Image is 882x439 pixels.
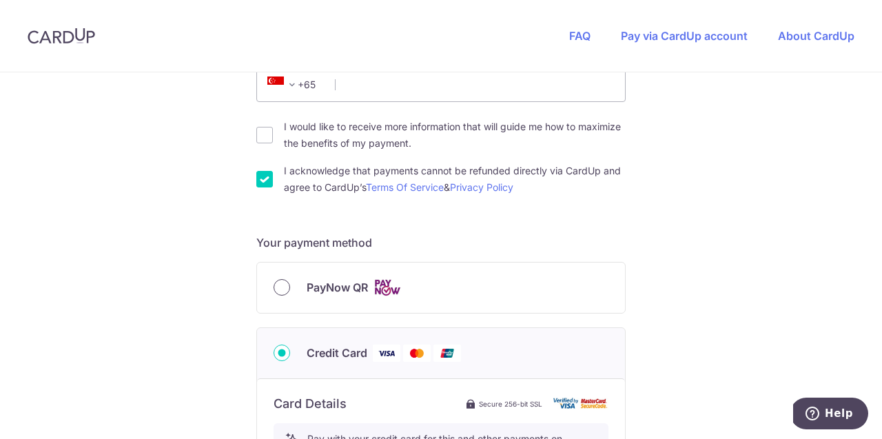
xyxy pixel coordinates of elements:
div: PayNow QR Cards logo [274,279,608,296]
label: I would like to receive more information that will guide me how to maximize the benefits of my pa... [284,119,626,152]
span: PayNow QR [307,279,368,296]
span: +65 [263,76,325,93]
a: Privacy Policy [450,181,513,193]
img: card secure [553,398,608,409]
span: Credit Card [307,345,367,361]
h6: Card Details [274,396,347,412]
img: Mastercard [403,345,431,362]
img: Cards logo [373,279,401,296]
h5: Your payment method [256,234,626,251]
img: Union Pay [433,345,461,362]
a: About CardUp [778,29,854,43]
img: CardUp [28,28,95,44]
img: Visa [373,345,400,362]
a: Terms Of Service [366,181,444,193]
label: I acknowledge that payments cannot be refunded directly via CardUp and agree to CardUp’s & [284,163,626,196]
a: Pay via CardUp account [621,29,748,43]
span: Secure 256-bit SSL [479,398,542,409]
iframe: Opens a widget where you can find more information [793,398,868,432]
div: Credit Card Visa Mastercard Union Pay [274,345,608,362]
span: +65 [267,76,300,93]
a: FAQ [569,29,591,43]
